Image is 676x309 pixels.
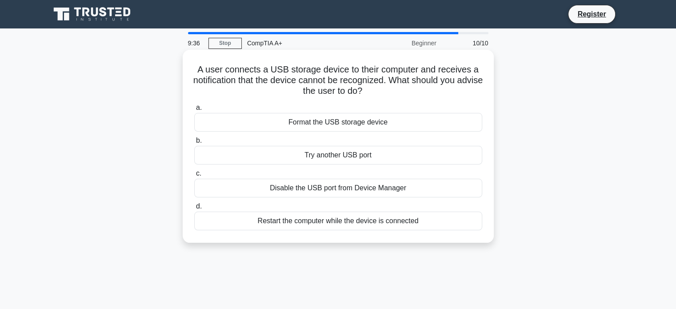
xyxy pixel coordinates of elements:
[196,202,202,210] span: d.
[208,38,242,49] a: Stop
[442,34,494,52] div: 10/10
[364,34,442,52] div: Beginner
[196,169,201,177] span: c.
[242,34,364,52] div: CompTIA A+
[196,104,202,111] span: a.
[194,146,482,165] div: Try another USB port
[193,64,483,97] h5: A user connects a USB storage device to their computer and receives a notification that the devic...
[194,179,482,197] div: Disable the USB port from Device Manager
[572,8,611,20] a: Register
[183,34,208,52] div: 9:36
[196,136,202,144] span: b.
[194,212,482,230] div: Restart the computer while the device is connected
[194,113,482,132] div: Format the USB storage device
